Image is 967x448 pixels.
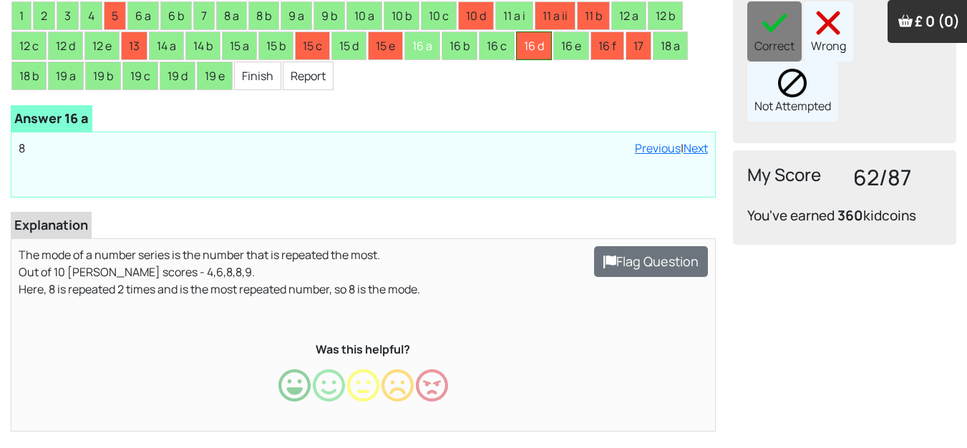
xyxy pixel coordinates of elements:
li: 17 [626,31,651,60]
li: 19 d [160,62,195,90]
p: 8 [19,140,708,157]
li: 15 a [222,31,257,60]
li: 9 a [281,1,312,30]
li: 19 c [122,62,158,90]
li: 10 a [346,1,382,30]
li: 19 a [48,62,84,90]
li: 14 a [149,31,184,60]
li: 15 b [258,31,293,60]
li: 12 d [48,31,83,60]
li: 14 b [185,31,220,60]
h4: My Score [747,165,836,185]
li: 16 f [591,31,624,60]
a: Previous [635,140,681,156]
li: 16 d [516,31,552,60]
li: 16 c [479,31,515,60]
li: 8 a [216,1,247,30]
li: 5 [104,1,126,30]
li: 13 [121,31,147,60]
a: Unhappy [382,386,414,401]
h4: You've earned kidcoins [747,208,942,224]
li: 10 b [384,1,419,30]
li: 12 b [648,1,683,30]
li: 15 d [331,31,366,60]
li: 11 a i [495,1,533,30]
a: Very Happy [278,386,311,401]
li: 16 a [404,31,440,60]
li: 6 b [160,1,192,30]
li: 10 d [458,1,494,30]
li: 16 e [553,31,589,60]
a: Very Unhappy [416,386,448,401]
li: 18 a [653,31,688,60]
b: Answer 16 a [14,109,89,127]
li: 12 c [11,31,47,60]
li: 4 [80,1,102,30]
li: 12 e [84,31,120,60]
li: 2 [33,1,55,30]
button: Flag Question [594,246,708,277]
li: 12 a [611,1,646,30]
li: 3 [57,1,79,30]
span: £ 0 (0) [915,11,960,31]
li: 16 b [442,31,477,60]
a: Next [684,140,708,156]
img: Your items in the shopping basket [898,14,913,28]
li: 6 a [127,1,159,30]
li: 18 b [11,62,47,90]
li: 19 b [85,62,121,90]
div: | [635,140,708,157]
li: 9 b [314,1,345,30]
div: Not Attempted [747,62,838,122]
li: 8 b [248,1,279,30]
b: Explanation [14,216,88,233]
h3: 62/87 [853,165,942,190]
li: 19 e [197,62,233,90]
div: Wrong [804,1,853,62]
b: Was this helpful? [316,341,410,357]
a: Happy [313,386,345,401]
li: 11 b [577,1,610,30]
b: 360 [837,206,863,225]
li: Finish [234,62,281,90]
li: 15 e [368,31,403,60]
img: block.png [778,69,807,97]
a: Neutral [347,386,379,401]
li: 11 a ii [535,1,575,30]
li: 7 [193,1,215,30]
p: The mode of a number series is the number that is repeated the most. Out of 10 [PERSON_NAME] scor... [19,246,708,298]
li: 15 c [295,31,330,60]
li: 1 [11,1,31,30]
li: Report [283,62,334,90]
li: 10 c [421,1,457,30]
img: cross40x40.png [814,9,842,37]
